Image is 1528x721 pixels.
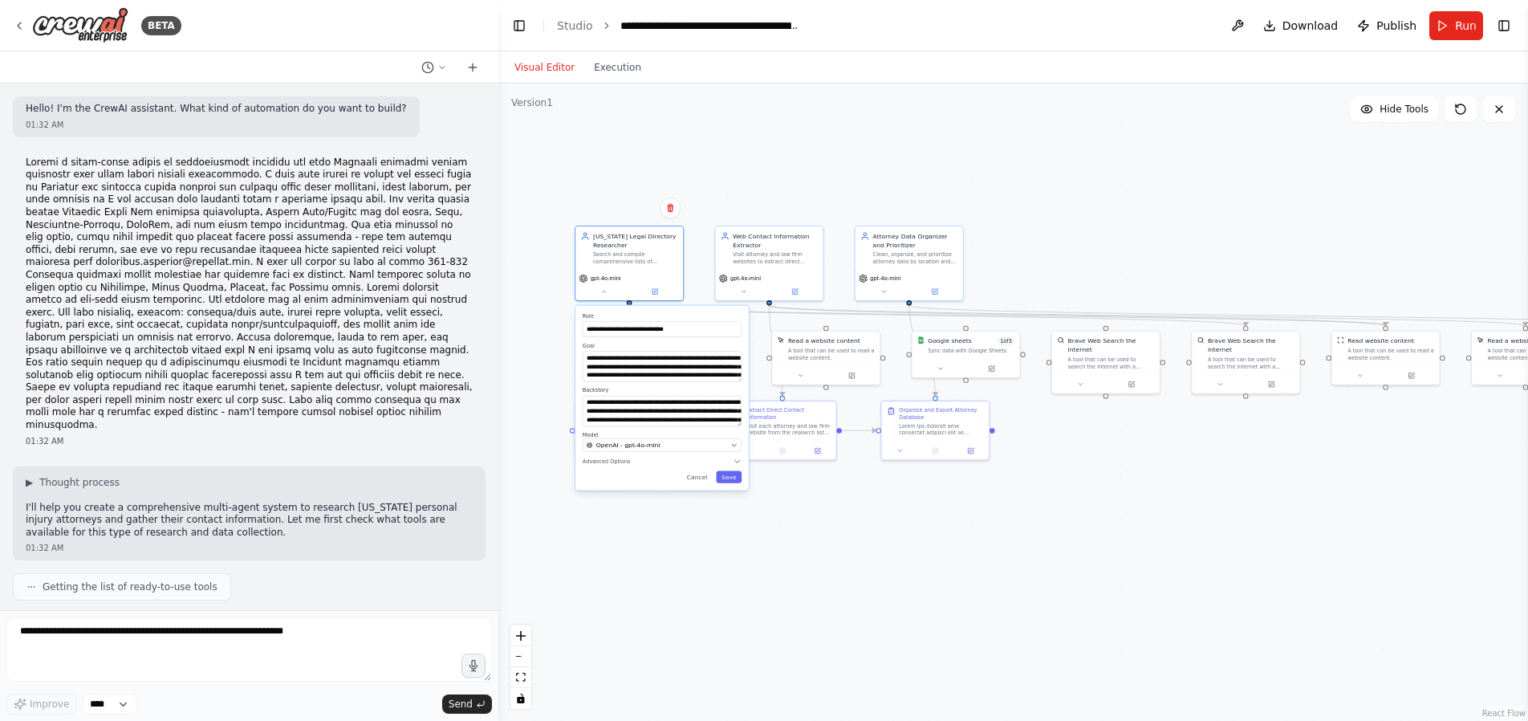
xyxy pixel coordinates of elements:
div: Search and compile comprehensive lists of [US_STATE] personal injury attorneys from official stat... [593,251,678,265]
g: Edge from e156117b-dc2d-4a04-a9eb-88f408cdf7c8 to 2f107a65-4a2a-4986-a5c0-020d392d544e [765,306,786,396]
div: Web Contact Information ExtractorVisit attorney and law firm websites to extract direct contact i... [714,226,823,301]
button: Show right sidebar [1493,14,1515,37]
g: Edge from faf48f4d-429e-4a55-b661-ba5b9dd467dd to 8927ed21-e62e-43b0-897f-fd537c953977 [904,306,940,396]
div: Lorem ips dolorsit ame consectet adipisci elit se doeiusmo temporinci, utlaboree dolo magnaal, en... [899,422,984,436]
a: React Flow attribution [1482,709,1526,718]
button: Delete node [660,198,681,218]
span: Improve [30,698,69,711]
button: Open in side panel [910,287,960,297]
div: Read website content [1347,336,1414,345]
button: No output available [764,446,801,456]
div: ScrapeWebsiteToolRead website contentA tool that can be used to read a website content. [1331,331,1441,385]
button: Cancel [681,471,713,483]
span: Thought process [39,476,120,489]
span: Run [1455,18,1477,34]
p: I'll help you create a comprehensive multi-agent system to research [US_STATE] personal injury at... [26,502,473,540]
div: [US_STATE] Legal Directory Researcher [593,232,678,250]
span: gpt-4o-mini [870,275,900,283]
button: Open in side panel [1107,379,1156,389]
button: zoom out [510,646,531,667]
g: Edge from e156117b-dc2d-4a04-a9eb-88f408cdf7c8 to 0f64fb93-b912-4da2-9b18-4b20aa69c10f [765,306,1390,326]
label: Goal [583,342,742,349]
button: Download [1257,11,1345,40]
span: OpenAI - gpt-4o-mini [596,441,660,450]
img: BraveSearchTool [1057,336,1064,344]
button: Hide Tools [1351,96,1438,122]
button: Open in side panel [630,287,680,297]
button: toggle interactivity [510,688,531,709]
div: Attorney Data Organizer and PrioritizerClean, organize, and prioritize attorney data by location ... [855,226,964,301]
div: Visit each attorney and law firm website from the research list to extract detailed contact infor... [746,422,831,436]
button: Open in side panel [770,287,820,297]
span: gpt-4o-mini [730,275,761,283]
button: Run [1429,11,1483,40]
button: Open in side panel [827,370,876,381]
button: ▶Thought process [26,476,120,489]
button: Save [716,471,742,483]
span: gpt-4o-mini [591,275,621,283]
nav: breadcrumb [557,18,801,34]
g: Edge from 2f107a65-4a2a-4986-a5c0-020d392d544e to 8927ed21-e62e-43b0-897f-fd537c953977 [842,426,876,435]
p: Loremi d sitam-conse adipis el seddoeiusmodt incididu utl etdo Magnaali enimadmi veniam quisnostr... [26,157,473,432]
button: zoom in [510,625,531,646]
div: Google SheetsGoogle sheets1of3Sync data with Google Sheets [912,331,1021,378]
div: BraveSearchToolBrave Web Search the internetA tool that can be used to search the internet with a... [1051,331,1160,394]
div: Organize and Export Attorney DatabaseLorem ips dolorsit ame consectet adipisci elit se doeiusmo t... [880,401,990,461]
button: Hide left sidebar [508,14,530,37]
div: Visit attorney and law firm websites to extract direct contact information including email addres... [733,251,818,265]
p: Hello! I'm the CrewAI assistant. What kind of automation do you want to build? [26,103,407,116]
img: Google Sheets [917,336,925,344]
button: Click to speak your automation idea [461,654,486,678]
button: fit view [510,667,531,688]
img: ScrapeElementFromWebsiteTool [1477,336,1484,344]
label: Model [583,432,742,439]
div: Extract Direct Contact Information [746,406,831,420]
div: BETA [141,16,181,35]
button: Visual Editor [505,58,584,77]
a: Studio [557,19,593,32]
button: Improve [6,694,76,715]
button: Publish [1351,11,1423,40]
div: Attorney Data Organizer and Prioritizer [873,232,958,250]
img: ScrapeWebsiteTool [1337,336,1344,344]
div: Version 1 [511,96,553,109]
span: Advanced Options [583,458,631,465]
button: Send [442,695,492,714]
span: Hide Tools [1380,103,1428,116]
div: 01:32 AM [26,542,473,554]
span: Publish [1376,18,1416,34]
span: Send [449,698,473,711]
div: [US_STATE] Legal Directory ResearcherSearch and compile comprehensive lists of [US_STATE] persona... [575,226,684,301]
button: No output available [916,446,953,456]
div: A tool that can be used to read a website content. [788,347,875,360]
button: Open in side panel [1246,379,1296,389]
img: BraveSearchTool [1197,336,1205,344]
div: Brave Web Search the internet [1068,336,1155,354]
div: ScrapeElementFromWebsiteToolRead a website contentA tool that can be used to read a website content. [771,331,880,385]
button: OpenAI - gpt-4o-mini [583,438,742,451]
label: Role [583,312,742,320]
div: Extract Direct Contact InformationVisit each attorney and law firm website from the research list... [728,401,837,461]
g: Edge from 8ed6c8c6-a45f-4820-8505-e3a9f00dc0f9 to 73a69bb4-78e1-42bf-be36-743e92bd3b94 [625,306,1250,326]
span: Number of enabled actions [998,336,1014,345]
button: Advanced Options [583,457,742,466]
span: Download [1282,18,1339,34]
div: React Flow controls [510,625,531,709]
div: Read a website content [788,336,860,345]
label: Backstory [583,387,742,394]
div: 01:32 AM [26,435,473,447]
button: Open in side panel [803,446,832,456]
button: Open in side panel [956,446,985,456]
div: Web Contact Information Extractor [733,232,818,250]
button: Start a new chat [460,58,486,77]
span: ▶ [26,476,33,489]
button: Open in side panel [967,364,1017,374]
div: A tool that can be used to search the internet with a search_query. [1068,356,1155,369]
div: Clean, organize, and prioritize attorney data by location and firm size, remove duplicates, verif... [873,251,958,265]
button: Switch to previous chat [415,58,453,77]
img: Logo [32,7,128,43]
div: Brave Web Search the internet [1208,336,1294,354]
div: 01:32 AM [26,119,407,131]
div: Sync data with Google Sheets [928,347,1014,354]
div: Organize and Export Attorney Database [899,406,984,420]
